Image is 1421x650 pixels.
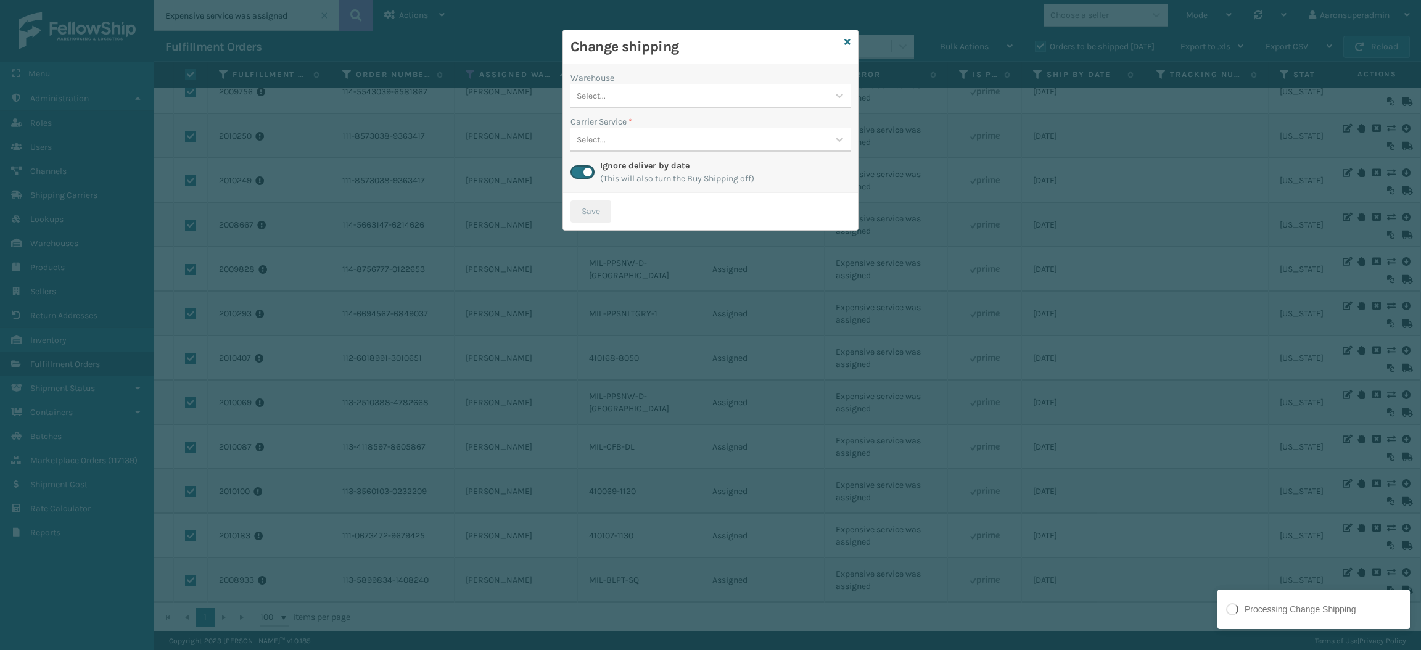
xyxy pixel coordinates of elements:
[570,38,839,56] h3: Change shipping
[570,115,632,128] label: Carrier Service
[600,172,754,185] span: (This will also turn the Buy Shipping off)
[577,133,606,146] div: Select...
[1245,603,1356,616] div: Processing Change Shipping
[577,89,606,102] div: Select...
[570,200,611,223] button: Save
[570,72,614,84] label: Warehouse
[600,160,690,171] label: Ignore deliver by date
